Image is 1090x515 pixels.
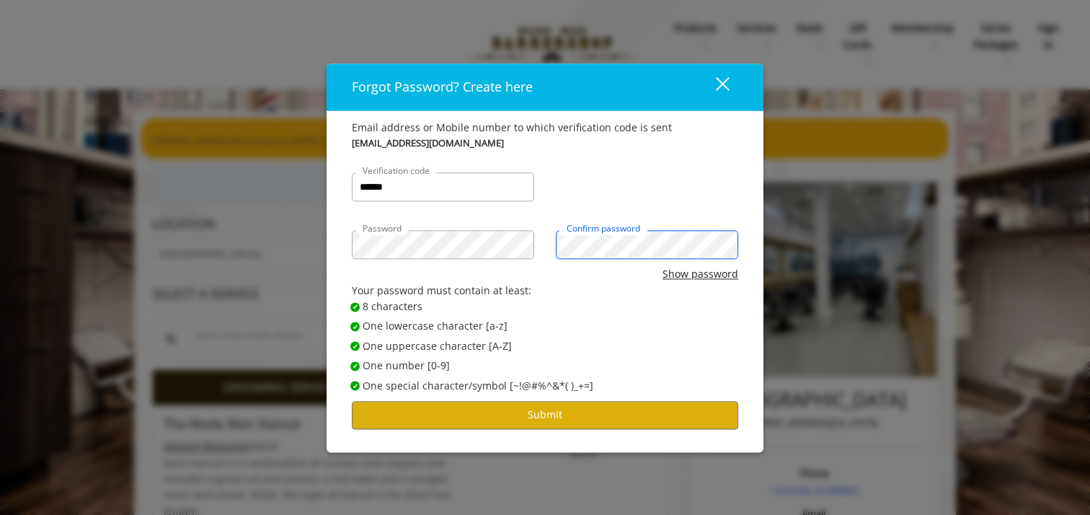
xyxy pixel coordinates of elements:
[363,378,593,394] span: One special character/symbol [~!@#%^&*( )_+=]
[556,231,738,260] input: Confirm password
[352,173,534,202] input: Verification code
[363,299,422,314] span: 8 characters
[355,164,437,178] label: Verification code
[353,301,358,313] span: ✔
[352,120,738,136] div: Email address or Mobile number to which verification code is sent
[353,380,358,392] span: ✔
[352,401,738,429] button: Submit
[699,76,728,98] div: close dialog
[355,222,409,236] label: Password
[663,267,738,283] button: Show password
[352,78,533,95] span: Forgot Password? Create here
[353,340,358,352] span: ✔
[353,361,358,372] span: ✔
[352,231,534,260] input: Password
[353,321,358,333] span: ✔
[689,72,738,102] button: close dialog
[352,283,738,299] div: Your password must contain at least:
[363,319,508,335] span: One lowercase character [a-z]
[363,338,512,354] span: One uppercase character [A-Z]
[363,358,450,374] span: One number [0-9]
[352,136,504,151] b: [EMAIL_ADDRESS][DOMAIN_NAME]
[559,222,647,236] label: Confirm password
